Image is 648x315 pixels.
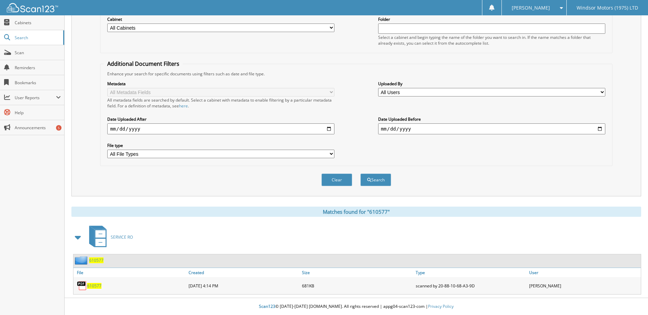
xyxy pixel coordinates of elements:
label: Uploaded By [378,81,605,87]
div: Enhance your search for specific documents using filters such as date and file type. [104,71,608,77]
img: folder2.png [75,256,89,265]
span: Announcements [15,125,61,131]
a: 610577 [87,283,101,289]
span: Bookmarks [15,80,61,86]
input: start [107,123,334,134]
legend: Additional Document Filters [104,60,183,67]
iframe: Chat Widget [614,282,648,315]
span: Reminders [15,65,61,71]
div: [DATE] 4:14 PM [187,279,300,292]
button: Clear [321,174,352,186]
span: Search [15,35,60,41]
a: 610577 [89,257,104,263]
a: Created [187,268,300,277]
img: PDF.png [77,281,87,291]
span: Help [15,110,61,116]
span: Windsor Motors (1975) LTD [577,6,638,10]
div: 5 [56,125,61,131]
a: User [527,268,641,277]
span: [PERSON_NAME] [512,6,550,10]
label: Folder [378,16,605,22]
img: scan123-logo-white.svg [7,3,58,12]
a: Privacy Policy [428,303,454,309]
button: Search [360,174,391,186]
a: here [179,103,188,109]
div: All metadata fields are searched by default. Select a cabinet with metadata to enable filtering b... [107,97,334,109]
div: Select a cabinet and begin typing the name of the folder you want to search in. If the name match... [378,34,605,46]
label: Date Uploaded Before [378,116,605,122]
label: Date Uploaded After [107,116,334,122]
div: [PERSON_NAME] [527,279,641,292]
span: User Reports [15,95,56,101]
span: SERVICE RO [111,234,133,240]
label: Cabinet [107,16,334,22]
a: File [73,268,187,277]
span: Scan [15,50,61,56]
div: 681KB [300,279,414,292]
label: Metadata [107,81,334,87]
span: Scan123 [259,303,275,309]
a: Size [300,268,414,277]
a: SERVICE RO [85,224,133,251]
input: end [378,123,605,134]
span: Cabinets [15,20,61,26]
div: scanned by 20-88-10-68-A3-9D [414,279,527,292]
div: Matches found for "610577" [71,207,641,217]
div: © [DATE]-[DATE] [DOMAIN_NAME]. All rights reserved | appg04-scan123-com | [65,298,648,315]
a: Type [414,268,527,277]
label: File type [107,142,334,148]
